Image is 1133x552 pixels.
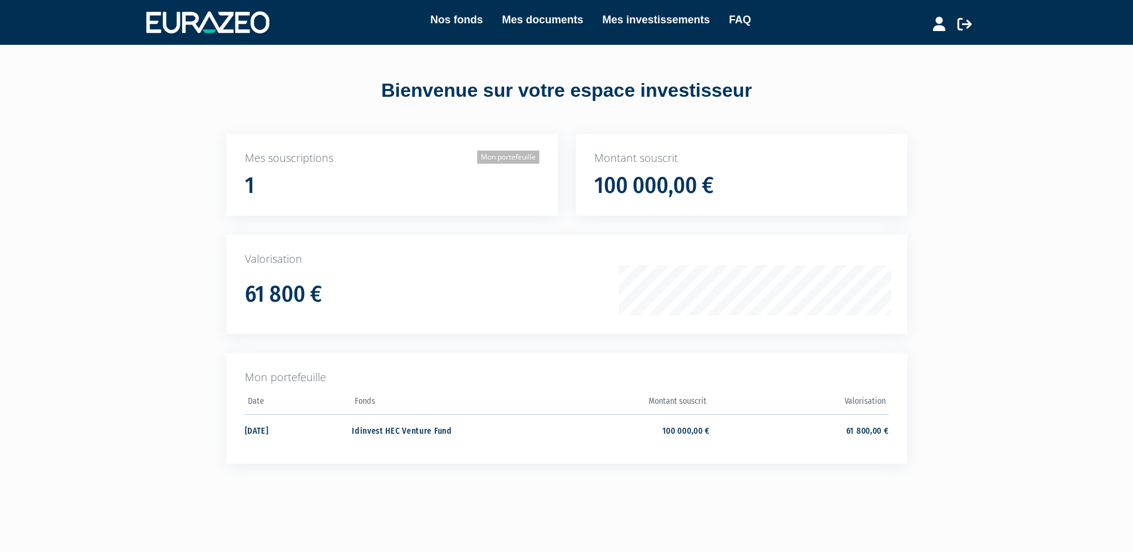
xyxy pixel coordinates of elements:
h1: 1 [245,173,254,198]
td: 100 000,00 € [531,414,710,446]
a: Nos fonds [430,11,483,28]
th: Date [245,392,352,415]
h1: 100 000,00 € [594,173,714,198]
td: [DATE] [245,414,352,446]
th: Montant souscrit [531,392,710,415]
th: Valorisation [710,392,888,415]
div: Bienvenue sur votre espace investisseur [199,77,934,105]
a: Mes investissements [602,11,710,28]
a: Mes documents [502,11,583,28]
a: FAQ [729,11,751,28]
img: 1732889491-logotype_eurazeo_blanc_rvb.png [146,11,269,33]
h1: 61 800 € [245,282,322,307]
p: Valorisation [245,252,889,267]
p: Mes souscriptions [245,151,539,166]
p: Montant souscrit [594,151,889,166]
th: Fonds [352,392,530,415]
a: Mon portefeuille [477,151,539,164]
p: Mon portefeuille [245,370,889,385]
td: Idinvest HEC Venture Fund [352,414,530,446]
td: 61 800,00 € [710,414,888,446]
